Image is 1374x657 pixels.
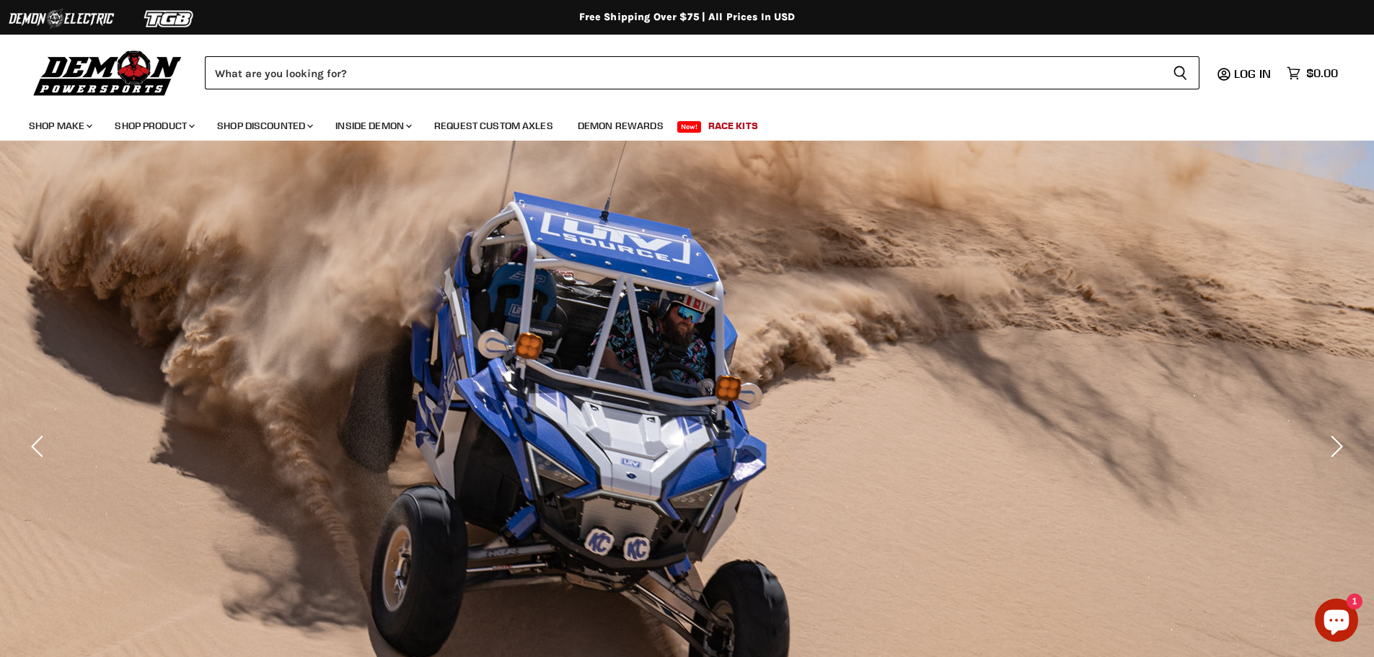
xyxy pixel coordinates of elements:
[29,47,187,98] img: Demon Powersports
[18,111,101,141] a: Shop Make
[18,105,1334,141] ul: Main menu
[1306,66,1338,80] span: $0.00
[7,5,115,32] img: Demon Electric Logo 2
[115,5,224,32] img: TGB Logo 2
[110,11,1264,24] div: Free Shipping Over $75 | All Prices In USD
[1228,67,1280,80] a: Log in
[697,111,769,141] a: Race Kits
[206,111,322,141] a: Shop Discounted
[205,56,1161,89] input: Search
[104,111,203,141] a: Shop Product
[205,56,1199,89] form: Product
[1234,66,1271,81] span: Log in
[1161,56,1199,89] button: Search
[25,432,54,461] button: Previous
[423,111,564,141] a: Request Custom Axles
[325,111,420,141] a: Inside Demon
[1320,432,1349,461] button: Next
[1311,599,1362,645] inbox-online-store-chat: Shopify online store chat
[567,111,674,141] a: Demon Rewards
[677,121,702,133] span: New!
[1280,63,1345,84] a: $0.00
